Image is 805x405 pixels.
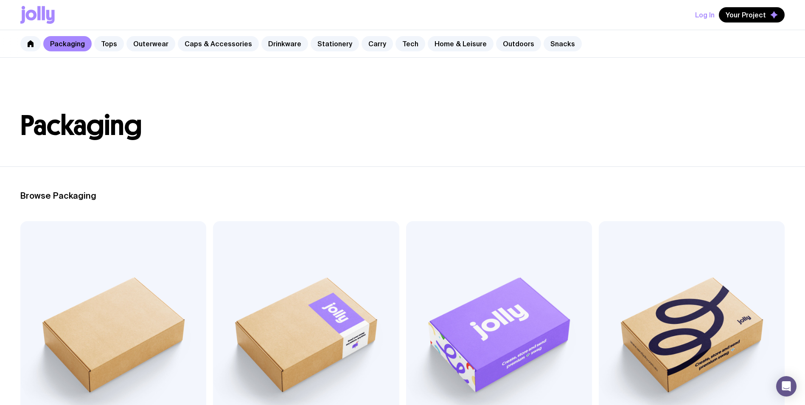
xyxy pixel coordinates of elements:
[695,7,715,22] button: Log In
[395,36,425,51] a: Tech
[719,7,785,22] button: Your Project
[20,191,785,201] h2: Browse Packaging
[496,36,541,51] a: Outdoors
[544,36,582,51] a: Snacks
[776,376,797,397] div: Open Intercom Messenger
[126,36,175,51] a: Outerwear
[178,36,259,51] a: Caps & Accessories
[726,11,766,19] span: Your Project
[20,112,785,139] h1: Packaging
[43,36,92,51] a: Packaging
[311,36,359,51] a: Stationery
[428,36,494,51] a: Home & Leisure
[94,36,124,51] a: Tops
[362,36,393,51] a: Carry
[261,36,308,51] a: Drinkware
